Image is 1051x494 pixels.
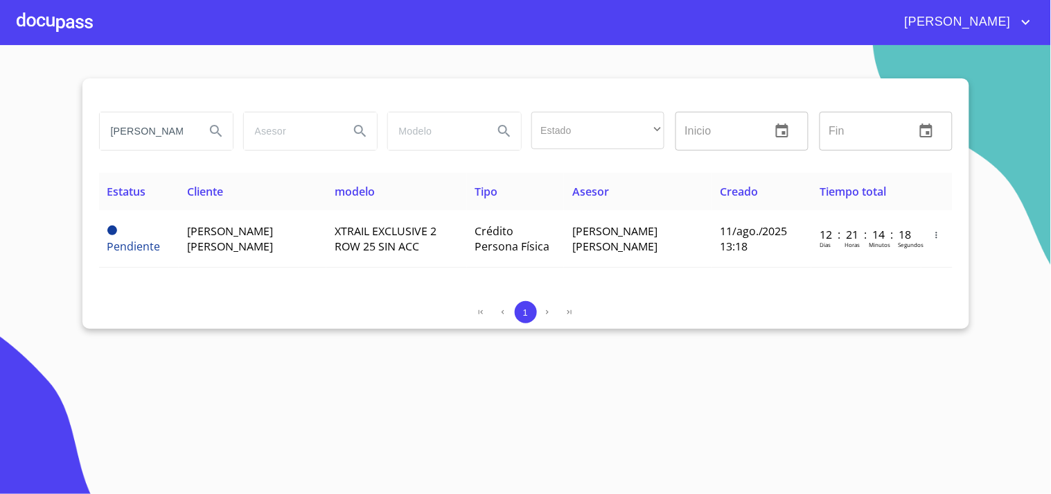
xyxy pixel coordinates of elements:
[515,301,537,323] button: 1
[335,184,375,199] span: modelo
[344,114,377,148] button: Search
[820,241,831,248] p: Dias
[572,184,609,199] span: Asesor
[720,223,788,254] span: 11/ago./2025 13:18
[335,223,436,254] span: XTRAIL EXCLUSIVE 2 ROW 25 SIN ACC
[894,11,1018,33] span: [PERSON_NAME]
[869,241,890,248] p: Minutos
[488,114,521,148] button: Search
[531,112,664,149] div: ​
[845,241,860,248] p: Horas
[475,223,550,254] span: Crédito Persona Física
[187,184,223,199] span: Cliente
[100,112,194,150] input: search
[475,184,498,199] span: Tipo
[894,11,1034,33] button: account of current user
[820,184,886,199] span: Tiempo total
[820,227,913,242] p: 12 : 21 : 14 : 18
[244,112,338,150] input: search
[523,307,528,318] span: 1
[200,114,233,148] button: Search
[572,223,658,254] span: [PERSON_NAME] [PERSON_NAME]
[388,112,482,150] input: search
[107,225,117,235] span: Pendiente
[720,184,758,199] span: Creado
[107,184,146,199] span: Estatus
[107,239,161,254] span: Pendiente
[187,223,273,254] span: [PERSON_NAME] [PERSON_NAME]
[898,241,924,248] p: Segundos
